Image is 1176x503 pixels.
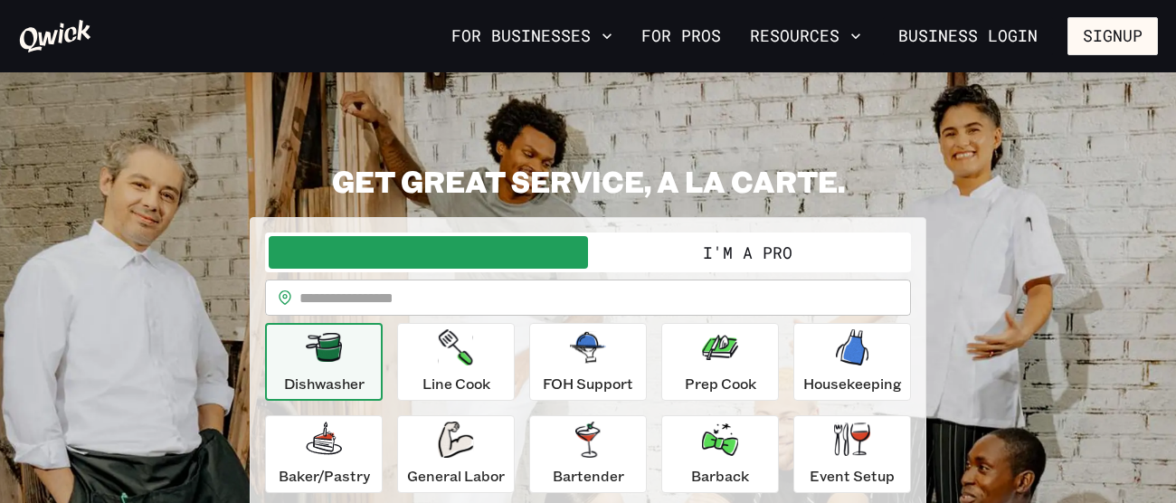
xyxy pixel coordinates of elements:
button: FOH Support [529,323,647,401]
p: Bartender [553,465,624,487]
p: Line Cook [422,373,490,394]
p: Baker/Pastry [279,465,370,487]
p: FOH Support [543,373,633,394]
a: For Pros [634,21,728,52]
p: Barback [691,465,749,487]
button: Baker/Pastry [265,415,383,493]
button: Prep Cook [661,323,779,401]
button: Line Cook [397,323,515,401]
button: Dishwasher [265,323,383,401]
a: Business Login [883,17,1053,55]
p: Housekeeping [803,373,902,394]
p: Dishwasher [284,373,365,394]
button: I'm a Business [269,236,588,269]
button: For Businesses [444,21,620,52]
h2: GET GREAT SERVICE, A LA CARTE. [250,163,926,199]
button: Bartender [529,415,647,493]
p: Event Setup [810,465,895,487]
button: I'm a Pro [588,236,907,269]
button: Event Setup [793,415,911,493]
p: Prep Cook [685,373,756,394]
button: Resources [743,21,868,52]
button: General Labor [397,415,515,493]
button: Housekeeping [793,323,911,401]
p: General Labor [407,465,505,487]
button: Barback [661,415,779,493]
button: Signup [1067,17,1158,55]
